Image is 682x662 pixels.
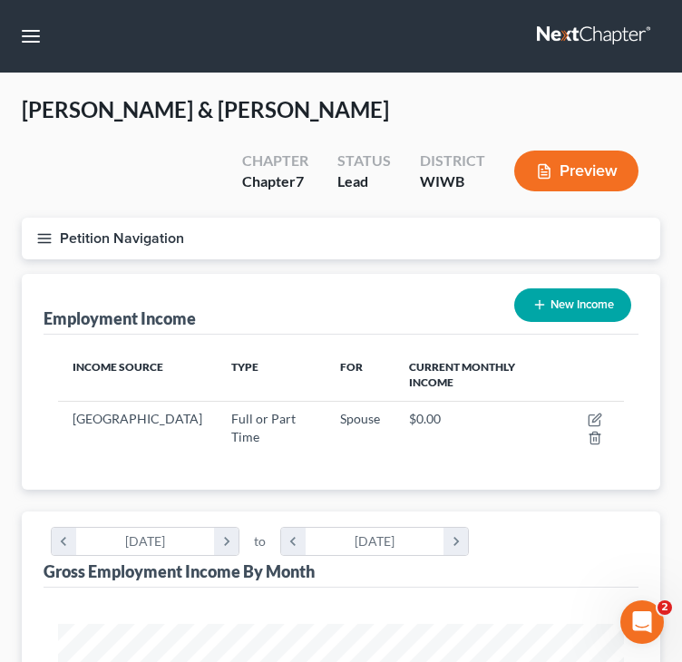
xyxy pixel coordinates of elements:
[420,171,485,192] div: WIWB
[231,360,258,374] span: Type
[340,411,380,426] span: Spouse
[73,411,202,426] span: [GEOGRAPHIC_DATA]
[620,600,664,644] iframe: Intercom live chat
[409,360,515,389] span: Current Monthly Income
[443,528,468,555] i: chevron_right
[22,218,660,259] button: Petition Navigation
[337,171,391,192] div: Lead
[231,411,296,444] span: Full or Part Time
[514,151,638,191] button: Preview
[73,360,163,374] span: Income Source
[76,528,215,555] div: [DATE]
[44,560,315,582] div: Gross Employment Income By Month
[254,532,266,550] span: to
[281,528,306,555] i: chevron_left
[514,288,631,322] button: New Income
[306,528,444,555] div: [DATE]
[242,151,308,171] div: Chapter
[242,171,308,192] div: Chapter
[658,600,672,615] span: 2
[52,528,76,555] i: chevron_left
[296,172,304,190] span: 7
[409,411,441,426] span: $0.00
[337,151,391,171] div: Status
[22,96,389,122] span: [PERSON_NAME] & [PERSON_NAME]
[44,307,196,329] div: Employment Income
[420,151,485,171] div: District
[340,360,363,374] span: For
[214,528,239,555] i: chevron_right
